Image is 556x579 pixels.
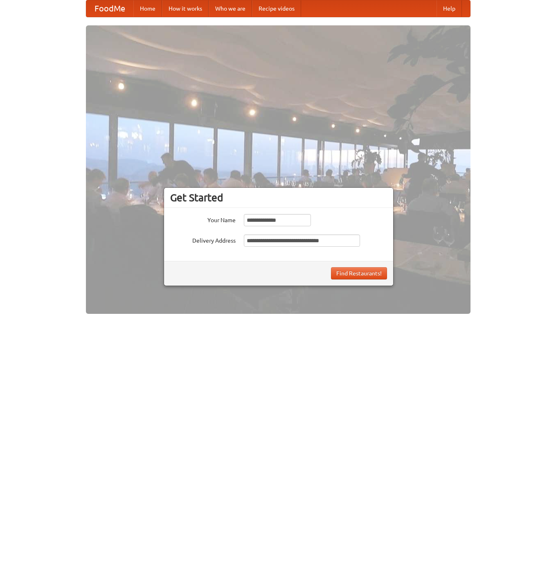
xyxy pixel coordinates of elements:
label: Delivery Address [170,234,236,245]
a: Recipe videos [252,0,301,17]
a: FoodMe [86,0,133,17]
a: Who we are [209,0,252,17]
a: Home [133,0,162,17]
a: Help [437,0,462,17]
h3: Get Started [170,191,387,204]
a: How it works [162,0,209,17]
label: Your Name [170,214,236,224]
button: Find Restaurants! [331,267,387,279]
